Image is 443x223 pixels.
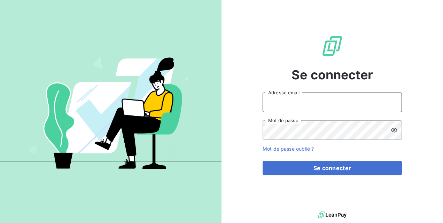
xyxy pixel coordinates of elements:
span: Se connecter [292,65,373,84]
img: logo [318,210,347,220]
a: Mot de passe oublié ? [263,146,314,152]
button: Se connecter [263,161,402,175]
input: placeholder [263,93,402,112]
img: Logo LeanPay [321,35,343,57]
